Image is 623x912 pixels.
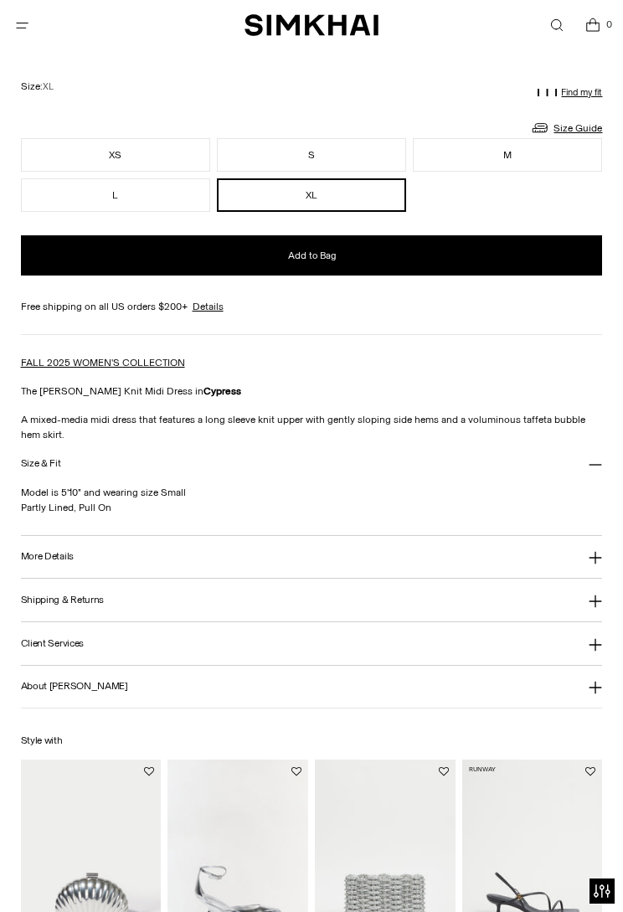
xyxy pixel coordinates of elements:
button: XL [217,178,406,212]
button: M [413,138,602,172]
button: Client Services [21,622,603,665]
button: Add to Wishlist [291,766,301,776]
button: More Details [21,536,603,579]
h3: More Details [21,551,74,562]
h3: About [PERSON_NAME] [21,681,128,692]
button: L [21,178,210,212]
span: XL [43,81,54,92]
button: Size & Fit [21,442,603,485]
span: 0 [601,17,616,32]
h6: Style with [21,735,603,746]
button: XS [21,138,210,172]
a: FALL 2025 WOMEN'S COLLECTION [21,357,185,368]
a: Open cart modal [575,8,610,43]
button: Open menu modal [5,8,39,43]
button: Add to Wishlist [439,766,449,776]
button: Add to Bag [21,235,603,276]
h3: Client Services [21,638,85,649]
strong: Cypress [203,385,241,397]
button: Shipping & Returns [21,579,603,621]
button: Add to Wishlist [144,766,154,776]
p: A mixed-media midi dress that features a long sleeve knit upper with gently sloping side hems and... [21,412,603,442]
p: The [PERSON_NAME] Knit Midi Dress in [21,384,603,399]
h3: Size & Fit [21,458,61,469]
button: Add to Wishlist [585,766,595,776]
a: Details [193,299,224,314]
span: Add to Bag [288,249,336,263]
a: SIMKHAI [245,13,378,38]
div: Free shipping on all US orders $200+ [21,299,603,314]
button: S [217,138,406,172]
a: Open search modal [539,8,574,43]
a: Size Guide [530,117,602,138]
h3: Shipping & Returns [21,595,105,605]
button: About [PERSON_NAME] [21,666,603,708]
label: Size: [21,79,54,95]
p: Model is 5'10" and wearing size Small Partly Lined, Pull On [21,485,603,515]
